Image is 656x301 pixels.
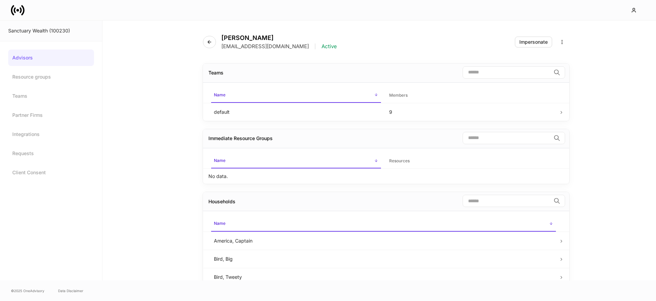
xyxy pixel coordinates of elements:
p: Active [322,43,337,50]
a: Data Disclaimer [58,288,83,293]
span: © 2025 OneAdvisory [11,288,44,293]
h6: Name [214,220,225,227]
h6: Name [214,92,225,98]
a: Integrations [8,126,94,142]
a: Partner Firms [8,107,94,123]
a: Resource groups [8,69,94,85]
a: Teams [8,88,94,104]
td: default [208,103,384,121]
span: Name [211,217,556,231]
h4: [PERSON_NAME] [221,34,337,42]
span: Name [211,88,381,103]
a: Client Consent [8,164,94,181]
span: Members [386,88,556,102]
td: America, Captain [208,232,559,250]
p: [EMAIL_ADDRESS][DOMAIN_NAME] [221,43,309,50]
span: Resources [386,154,556,168]
div: Impersonate [519,40,548,44]
span: Name [211,154,381,168]
a: Requests [8,145,94,162]
a: Advisors [8,50,94,66]
button: Impersonate [515,37,552,47]
p: No data. [208,173,228,180]
h6: Members [389,92,408,98]
td: Bird, Tweety [208,268,559,286]
div: Teams [208,69,223,76]
h6: Name [214,157,225,164]
h6: Resources [389,158,410,164]
div: Sanctuary Wealth (100230) [8,27,94,34]
div: Immediate Resource Groups [208,135,273,142]
td: 9 [384,103,559,121]
div: Households [208,198,235,205]
td: Bird, Big [208,250,559,268]
p: | [314,43,316,50]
